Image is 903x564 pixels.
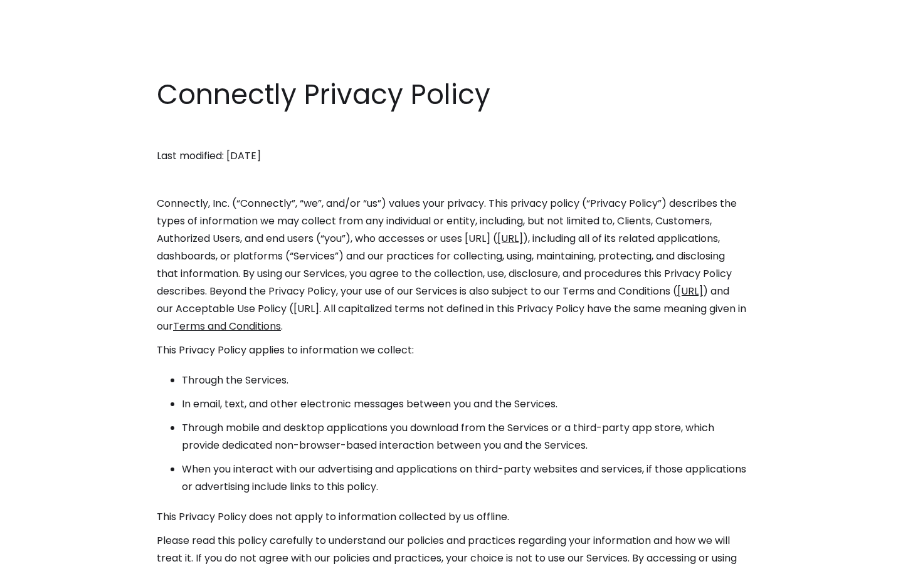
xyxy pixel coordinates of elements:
[25,542,75,560] ul: Language list
[157,508,746,526] p: This Privacy Policy does not apply to information collected by us offline.
[677,284,703,298] a: [URL]
[182,395,746,413] li: In email, text, and other electronic messages between you and the Services.
[157,75,746,114] h1: Connectly Privacy Policy
[157,123,746,141] p: ‍
[173,319,281,333] a: Terms and Conditions
[182,372,746,389] li: Through the Services.
[157,147,746,165] p: Last modified: [DATE]
[497,231,523,246] a: [URL]
[157,342,746,359] p: This Privacy Policy applies to information we collect:
[182,461,746,496] li: When you interact with our advertising and applications on third-party websites and services, if ...
[157,171,746,189] p: ‍
[157,195,746,335] p: Connectly, Inc. (“Connectly”, “we”, and/or “us”) values your privacy. This privacy policy (“Priva...
[13,541,75,560] aside: Language selected: English
[182,419,746,454] li: Through mobile and desktop applications you download from the Services or a third-party app store...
